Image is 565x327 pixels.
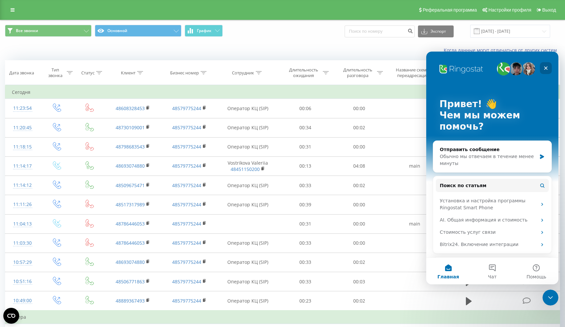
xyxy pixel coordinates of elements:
[217,118,278,137] td: Оператор КЦ (SIP)
[278,176,332,195] td: 00:33
[172,201,201,208] a: 48579775244
[217,176,278,195] td: Оператор КЦ (SIP)
[423,7,477,13] span: Реферальная программа
[278,253,332,272] td: 00:33
[232,70,254,76] div: Сотрудник
[332,233,387,253] td: 00:00
[172,163,201,169] a: 48579775244
[12,275,33,288] div: 10:51:16
[332,176,387,195] td: 00:02
[386,156,442,176] td: main
[395,67,431,78] div: Название схемы переадресации
[217,99,278,118] td: Оператор КЦ (SIP)
[170,70,199,76] div: Бизнес номер
[278,195,332,214] td: 00:39
[217,272,278,291] td: Оператор КЦ (SIP)
[332,137,387,156] td: 00:00
[81,70,94,76] div: Статус
[197,28,211,33] span: График
[12,256,33,269] div: 10:57:29
[345,25,415,37] input: Поиск по номеру
[116,278,145,285] a: 48506771863
[386,214,442,233] td: main
[278,156,332,176] td: 00:13
[543,290,558,306] iframe: Intercom live chat
[116,201,145,208] a: 48517317989
[217,233,278,253] td: Оператор КЦ (SIP)
[12,141,33,153] div: 11:18:15
[12,237,33,250] div: 11:03:30
[116,143,145,150] a: 48798683543
[3,308,19,324] button: Open CMP widget
[121,70,135,76] div: Клиент
[116,298,145,304] a: 48889367493
[332,253,387,272] td: 00:02
[172,221,201,227] a: 48579775244
[172,278,201,285] a: 48579775244
[12,198,33,211] div: 11:11:26
[9,70,34,76] div: Дата звонка
[217,195,278,214] td: Оператор КЦ (SIP)
[217,253,278,272] td: Оператор КЦ (SIP)
[46,67,65,78] div: Тип звонка
[172,124,201,131] a: 48579775244
[217,156,278,176] td: Vostrikova Valeriia
[332,291,387,311] td: 00:02
[12,121,33,134] div: 11:20:45
[116,240,145,246] a: 48786446053
[278,214,332,233] td: 00:31
[542,7,556,13] span: Выход
[185,25,223,37] button: График
[332,99,387,118] td: 00:00
[116,163,145,169] a: 48693074880
[172,105,201,111] a: 48579775244
[95,25,181,37] button: Основной
[116,105,145,111] a: 48608328453
[278,272,332,291] td: 00:33
[116,221,145,227] a: 48786446053
[12,294,33,307] div: 10:49:00
[172,259,201,265] a: 48579775244
[278,99,332,118] td: 00:06
[172,182,201,188] a: 48579775244
[231,166,260,172] a: 48451150200
[426,52,558,284] iframe: Intercom live chat
[332,272,387,291] td: 00:03
[116,182,145,188] a: 48509675471
[286,67,321,78] div: Длительность ожидания
[217,291,278,311] td: Оператор КЦ (SIP)
[278,137,332,156] td: 00:31
[332,195,387,214] td: 00:00
[5,86,560,99] td: Сегодня
[12,102,33,115] div: 11:23:54
[5,310,560,324] td: Вчера
[172,143,201,150] a: 48579775244
[12,160,33,173] div: 11:14:17
[217,137,278,156] td: Оператор КЦ (SIP)
[278,291,332,311] td: 00:23
[172,298,201,304] a: 48579775244
[444,47,560,53] a: Когда данные могут отличаться от других систем
[5,25,92,37] button: Все звонки
[116,124,145,131] a: 48730109001
[332,214,387,233] td: 00:00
